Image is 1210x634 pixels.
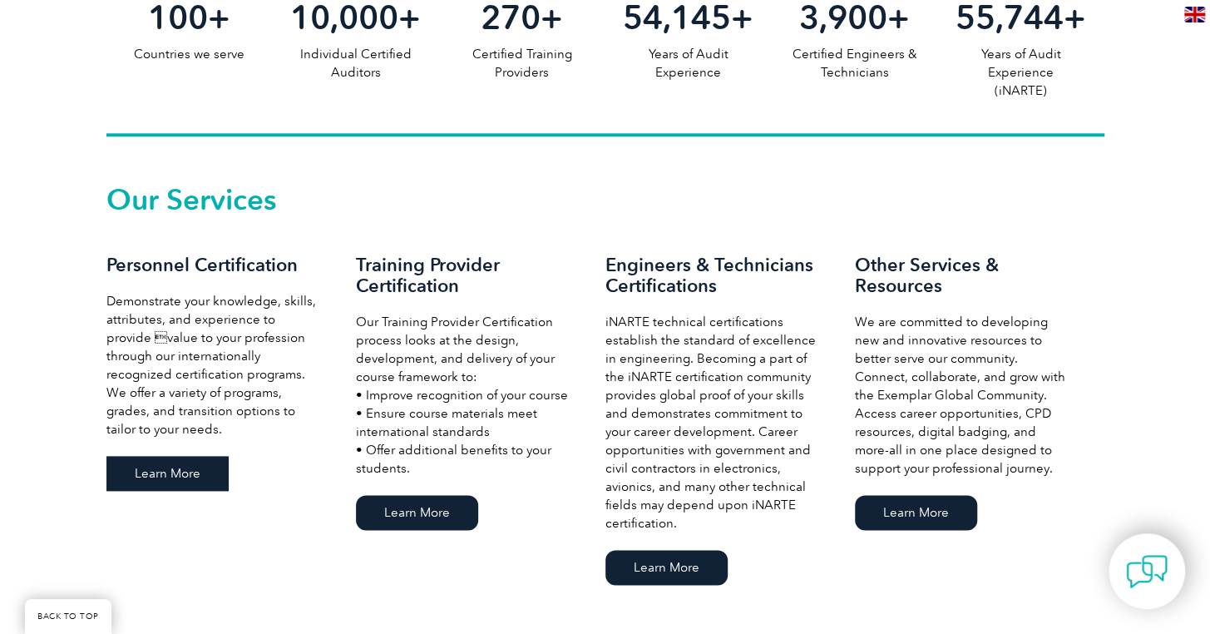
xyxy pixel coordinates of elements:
a: BACK TO TOP [25,599,111,634]
h3: Engineers & Technicians Certifications [605,255,822,296]
p: Demonstrate your knowledge, skills, attributes, and experience to provide value to your professi... [106,292,323,438]
h2: Our Services [106,186,1104,213]
p: We are committed to developing new and innovative resources to better serve our community. Connec... [855,313,1071,478]
p: Our Training Provider Certification process looks at the design, development, and delivery of you... [356,313,572,478]
h2: + [438,4,605,31]
p: iNARTE technical certifications establish the standard of excellence in engineering. Becoming a p... [605,313,822,532]
p: Certified Training Providers [438,45,605,82]
p: Certified Engineers & Technicians [771,45,937,82]
img: contact-chat.png [1126,551,1168,592]
img: en [1184,7,1205,22]
h3: Training Provider Certification [356,255,572,296]
p: Years of Audit Experience (iNARTE) [937,45,1104,100]
a: Learn More [605,550,728,585]
p: Individual Certified Auditors [272,45,438,82]
a: Learn More [855,495,977,530]
a: Learn More [106,456,229,491]
h2: + [771,4,937,31]
p: Years of Audit Experience [605,45,771,82]
h3: Other Services & Resources [855,255,1071,296]
h2: + [937,4,1104,31]
h2: + [272,4,438,31]
h3: Personnel Certification [106,255,323,275]
h2: + [605,4,771,31]
p: Countries we serve [106,45,273,63]
a: Learn More [356,495,478,530]
h2: + [106,4,273,31]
